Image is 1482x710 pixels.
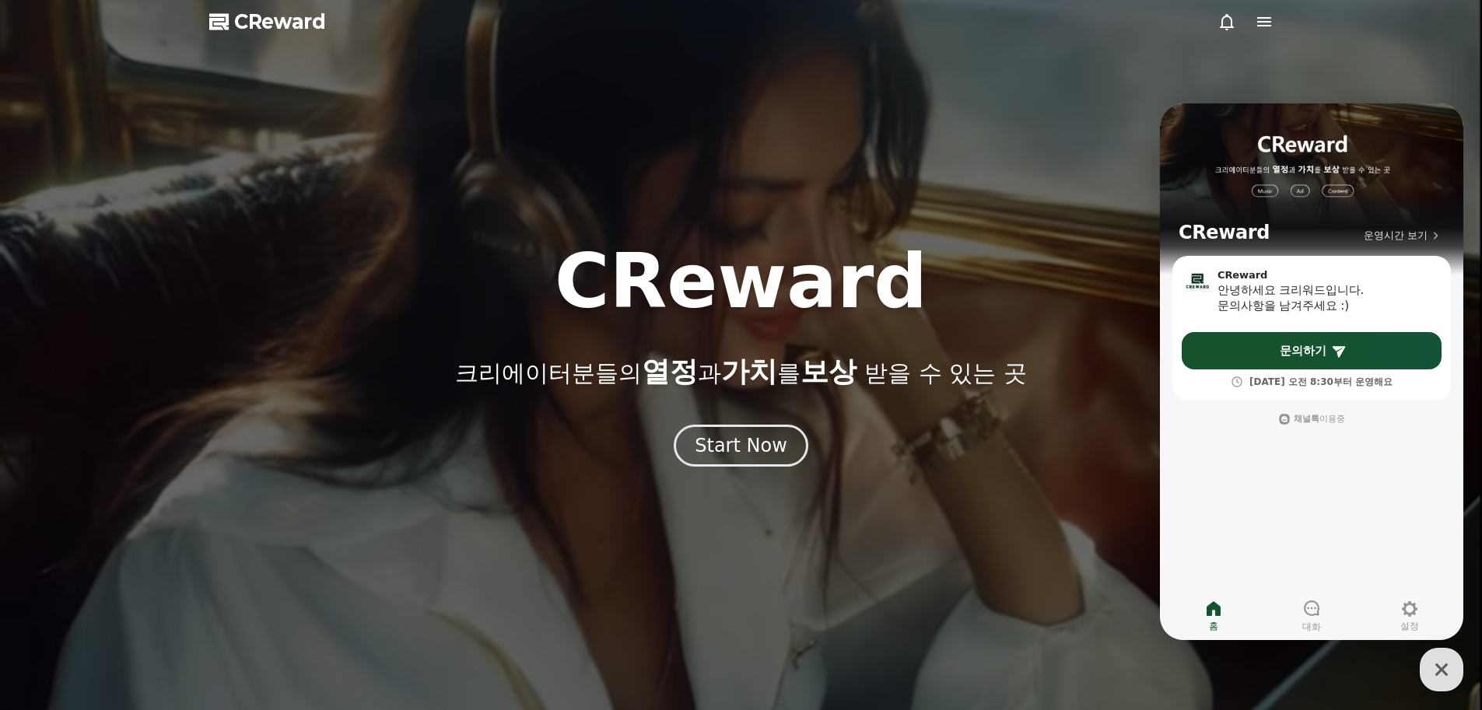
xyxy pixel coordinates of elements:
[801,355,857,387] span: 보상
[674,425,808,467] button: Start Now
[695,433,787,458] div: Start Now
[234,9,326,34] span: CReward
[555,244,927,319] h1: CReward
[209,9,326,34] a: CReward
[721,355,777,387] span: 가치
[455,356,1026,387] p: 크리에이터분들의 과 를 받을 수 있는 곳
[1160,103,1463,640] iframe: Channel chat
[674,440,808,455] a: Start Now
[642,355,698,387] span: 열정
